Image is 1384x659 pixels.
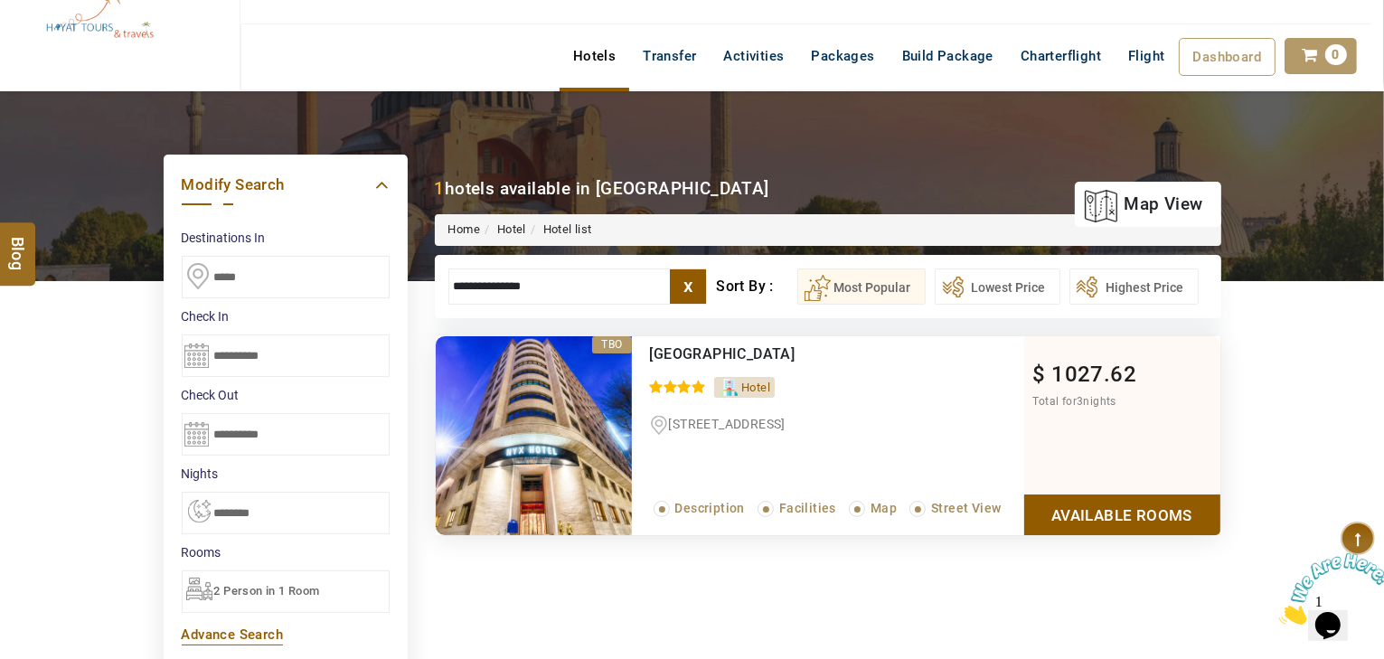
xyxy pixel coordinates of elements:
[435,176,769,201] div: hotels available in [GEOGRAPHIC_DATA]
[436,336,632,535] img: 6ec7114be569cc2b89e9f540e8a320b9f8a0c5f0.jpeg
[1033,362,1046,387] span: $
[1069,268,1199,305] button: Highest Price
[716,268,796,305] div: Sort By :
[798,38,889,74] a: Packages
[650,345,949,363] div: Nyx Hotel Milan
[7,7,119,79] img: Chat attention grabber
[670,269,706,304] label: x
[182,465,390,483] label: nights
[182,543,390,561] label: Rooms
[526,221,592,239] li: Hotel list
[1272,546,1384,632] iframe: chat widget
[711,38,798,74] a: Activities
[1128,48,1164,64] span: Flight
[1007,38,1115,74] a: Charterflight
[1115,38,1178,74] a: Flight
[182,626,284,643] a: Advance Search
[1084,184,1202,224] a: map view
[669,417,786,431] span: [STREET_ADDRESS]
[629,38,710,74] a: Transfer
[1077,395,1083,408] span: 3
[650,345,796,362] a: [GEOGRAPHIC_DATA]
[1021,48,1101,64] span: Charterflight
[741,381,770,394] span: Hotel
[797,268,926,305] button: Most Popular
[935,268,1060,305] button: Lowest Price
[7,7,14,23] span: 1
[1033,395,1116,408] span: Total for nights
[1193,49,1262,65] span: Dashboard
[889,38,1007,74] a: Build Package
[1024,494,1220,535] a: Show Rooms
[675,501,745,515] span: Description
[182,173,390,197] a: Modify Search
[182,307,390,325] label: Check In
[182,229,390,247] label: Destinations In
[931,501,1001,515] span: Street View
[497,222,526,236] a: Hotel
[1325,44,1347,65] span: 0
[182,386,390,404] label: Check Out
[1051,362,1136,387] span: 1027.62
[435,178,445,199] b: 1
[214,584,320,598] span: 2 Person in 1 Room
[448,222,481,236] a: Home
[779,501,836,515] span: Facilities
[871,501,897,515] span: Map
[560,38,629,74] a: Hotels
[1285,38,1357,74] a: 0
[6,237,30,252] span: Blog
[592,336,631,353] div: TBO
